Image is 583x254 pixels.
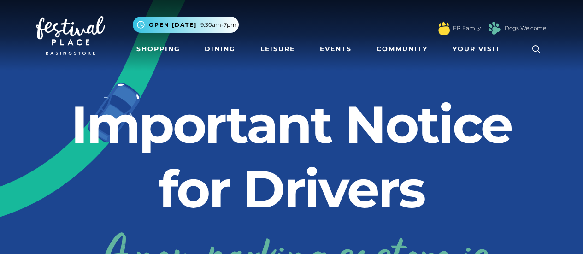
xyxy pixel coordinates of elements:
a: Community [373,41,431,58]
a: Your Visit [449,41,509,58]
a: Shopping [133,41,184,58]
button: Open [DATE] 9.30am-7pm [133,17,239,33]
a: Dining [201,41,239,58]
span: Your Visit [453,44,501,54]
span: Open [DATE] [149,21,197,29]
a: Leisure [257,41,299,58]
h2: Important Notice for Drivers [36,92,548,221]
img: Festival Place Logo [36,16,105,55]
a: FP Family [453,24,481,32]
a: Dogs Welcome! [505,24,548,32]
a: Events [316,41,355,58]
span: 9.30am-7pm [200,21,236,29]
